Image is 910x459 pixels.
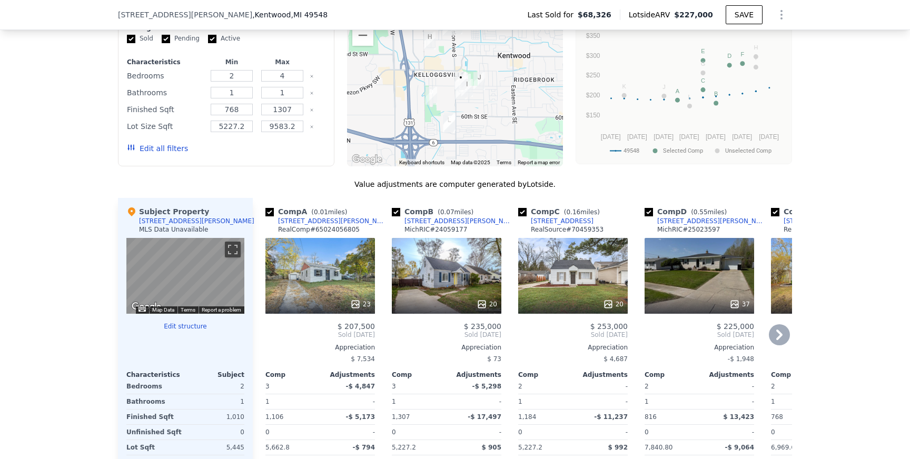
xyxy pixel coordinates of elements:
span: 0 [518,428,522,436]
div: MLS Data Unavailable [139,225,209,234]
div: [STREET_ADDRESS][PERSON_NAME] [278,217,388,225]
text: [DATE] [732,133,752,141]
span: Sold [DATE] [645,331,754,339]
span: 1,106 [265,413,283,421]
div: Comp [771,371,826,379]
div: - [449,425,501,440]
span: $ 7,534 [351,355,375,363]
button: Keyboard shortcuts [399,159,444,166]
div: [STREET_ADDRESS] [531,217,594,225]
button: SAVE [726,5,763,24]
span: $ 4,687 [604,355,628,363]
span: 768 [771,413,783,421]
div: RealSource # 70459353 [531,225,604,234]
text: [DATE] [601,133,621,141]
div: 5827 Averill Ave SW [426,87,437,105]
span: $ 235,000 [464,322,501,331]
button: Show Options [771,4,792,25]
span: $ 905 [481,444,501,451]
label: Sold [127,34,153,43]
text: F [740,51,744,57]
a: Open this area in Google Maps (opens a new window) [129,300,164,314]
div: [STREET_ADDRESS] [784,217,846,225]
div: Comp [265,371,320,379]
div: Adjustments [573,371,628,379]
div: Finished Sqft [127,102,204,117]
div: Comp E [771,206,853,217]
button: Clear [310,125,314,129]
div: - [449,394,501,409]
text: A [676,88,680,94]
div: Bedrooms [127,68,204,83]
span: Last Sold for [527,9,578,20]
text: K [622,83,627,89]
span: Sold [DATE] [265,331,375,339]
span: 0.16 [566,208,580,216]
span: 0.55 [694,208,708,216]
a: Open this area in Google Maps (opens a new window) [350,153,384,166]
div: Lot Sqft [126,440,183,455]
span: $68,326 [578,9,611,20]
div: 20 [477,299,497,310]
div: Adjustments [699,371,754,379]
span: $227,000 [674,11,713,19]
div: 37 [729,299,750,310]
div: Min [209,58,255,66]
span: Lotside ARV [629,9,674,20]
a: [STREET_ADDRESS][PERSON_NAME] [265,217,388,225]
div: 2 [187,379,244,394]
div: Appreciation [518,343,628,352]
text: E [701,48,705,54]
text: $250 [586,72,600,79]
text: G [701,61,706,67]
text: Selected Comp [663,147,703,154]
span: $ 207,500 [338,322,375,331]
span: Sold [DATE] [518,331,628,339]
div: Comp [518,371,573,379]
text: [DATE] [627,133,647,141]
div: 57 Nancy St SE [454,72,466,89]
a: Report a map error [518,159,560,165]
div: Comp A [265,206,351,217]
span: ( miles) [687,208,731,216]
a: [STREET_ADDRESS] [518,217,594,225]
span: 0 [645,428,649,436]
span: -$ 5,173 [346,413,375,421]
div: RealComp # 65024056805 [278,225,360,234]
span: 5,227.2 [392,444,416,451]
text: $350 [586,32,600,39]
span: 0 [771,428,775,436]
span: $ 13,423 [723,413,754,421]
span: 0 [392,428,396,436]
text: 49548 [624,147,639,154]
span: 2 [518,383,522,390]
text: Unselected Comp [725,147,771,154]
text: H [754,44,758,51]
span: 2 [645,383,649,390]
div: Unfinished Sqft [126,425,183,440]
div: Comp [645,371,699,379]
text: [DATE] [759,133,779,141]
span: $ 225,000 [717,322,754,331]
div: Comp C [518,206,604,217]
label: Pending [162,34,200,43]
div: [STREET_ADDRESS][PERSON_NAME] [657,217,767,225]
div: - [575,379,628,394]
span: , MI 49548 [291,11,328,19]
span: -$ 11,237 [594,413,628,421]
a: [STREET_ADDRESS][PERSON_NAME] [392,217,514,225]
span: $ 992 [608,444,628,451]
span: 0 [265,428,270,436]
div: Value adjustments are computer generated by Lotside . [118,179,792,189]
button: Keyboard shortcuts [139,307,146,312]
svg: A chart. [582,30,785,162]
text: D [727,53,731,59]
span: -$ 1,948 [728,355,754,363]
div: - [575,425,628,440]
a: Terms (opens in new tab) [497,159,511,165]
span: -$ 4,847 [346,383,375,390]
div: 1,010 [187,410,244,424]
text: [DATE] [706,133,726,141]
span: -$ 9,064 [725,444,754,451]
button: Edit structure [126,322,244,331]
